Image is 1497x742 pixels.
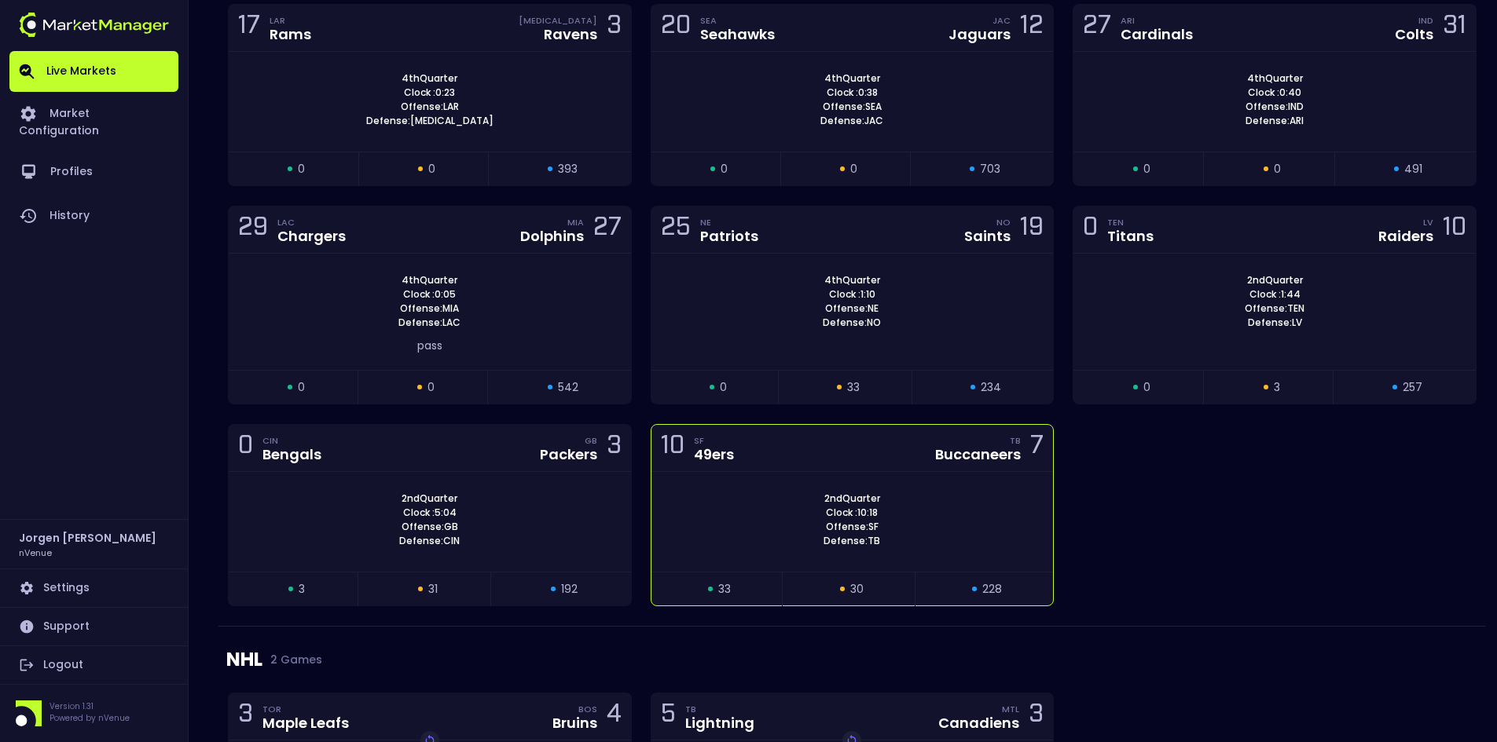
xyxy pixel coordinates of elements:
p: Version 1.31 [50,700,130,712]
h3: nVenue [19,546,52,558]
span: 0 [298,379,305,396]
span: Clock : 1:44 [1245,287,1305,302]
span: Clock : 0:05 [398,287,460,302]
span: 31 [428,581,438,598]
div: 3 [607,13,622,42]
span: 393 [558,161,578,177]
span: Clock : 0:38 [822,86,882,100]
div: Lightning [685,716,754,730]
a: Logout [9,646,178,684]
span: 33 [718,581,731,598]
div: SEA [700,14,775,27]
div: 4 [607,702,622,731]
div: 0 [1083,215,1098,244]
span: 3 [299,581,305,598]
div: BOS [578,703,597,715]
div: Bruins [552,716,597,730]
div: 29 [238,215,268,244]
span: 2nd Quarter [820,492,885,506]
span: 234 [981,379,1001,396]
div: MIA [567,216,584,228]
span: 4th Quarter [1242,71,1308,86]
div: LAC [277,216,346,228]
div: Chargers [277,229,346,243]
span: Defense: ARI [1241,114,1308,128]
a: Market Configuration [9,92,178,150]
div: 0 [238,433,253,462]
div: Version 1.31Powered by nVenue [9,700,178,726]
span: Offense: GB [397,520,463,534]
span: Offense: MIA [395,302,464,316]
span: 257 [1403,379,1422,396]
span: Defense: LAC [394,316,465,330]
div: 17 [238,13,260,42]
span: 0 [1274,161,1281,177]
span: 30 [850,581,864,598]
div: Maple Leafs [262,716,349,730]
div: 3 [1029,702,1044,731]
div: Raiders [1378,229,1433,243]
div: 10 [661,433,684,462]
div: 25 [661,215,691,244]
div: ARI [1121,14,1193,27]
span: 0 [428,161,435,177]
p: Powered by nVenue [50,712,130,724]
div: Bengals [262,448,321,462]
span: Clock : 1:10 [824,287,880,302]
div: 12 [1020,13,1044,42]
a: History [9,194,178,238]
span: Offense: IND [1241,100,1308,114]
div: 49ers [694,448,734,462]
span: 2nd Quarter [397,492,462,506]
div: SF [694,434,734,447]
div: 3 [238,702,253,731]
div: TB [1010,434,1021,447]
span: 0 [1143,161,1150,177]
div: GB [585,434,597,447]
span: Clock : 10:18 [821,506,882,520]
span: 0 [427,379,435,396]
a: Settings [9,569,178,607]
span: 491 [1404,161,1422,177]
div: Rams [270,27,311,42]
div: 10 [1443,215,1466,244]
span: 4th Quarter [820,273,885,287]
span: Defense: LV [1243,316,1307,330]
div: Colts [1395,27,1433,42]
div: Titans [1107,229,1154,243]
span: 0 [850,161,857,177]
span: 0 [298,161,305,177]
span: 2nd Quarter [1242,273,1308,287]
span: Defense: CIN [394,534,464,548]
span: 4th Quarter [397,273,462,287]
span: 4th Quarter [397,71,462,86]
span: Offense: TEN [1240,302,1309,316]
span: 703 [980,161,1000,177]
span: Clock : 5:04 [398,506,461,520]
span: Offense: NE [820,302,883,316]
a: Support [9,608,178,645]
div: TB [685,703,754,715]
div: 27 [593,215,622,244]
span: 192 [561,581,578,598]
span: 2 Games [262,653,322,666]
div: 3 [607,433,622,462]
div: 20 [661,13,691,42]
div: LAR [270,14,311,27]
div: Canadiens [938,716,1019,730]
div: Packers [540,448,597,462]
span: Defense: [MEDICAL_DATA] [361,114,498,128]
div: CIN [262,434,321,447]
span: Defense: NO [818,316,886,330]
span: Clock : 0:40 [1243,86,1306,100]
span: Offense: SEA [818,100,886,114]
span: 542 [558,379,578,396]
a: Live Markets [9,51,178,92]
div: 7 [1030,433,1044,462]
span: 0 [1143,379,1150,396]
div: 19 [1020,215,1044,244]
div: NE [700,216,758,228]
span: Offense: LAR [396,100,464,114]
span: Offense: SF [821,520,883,534]
span: Defense: JAC [816,114,888,128]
